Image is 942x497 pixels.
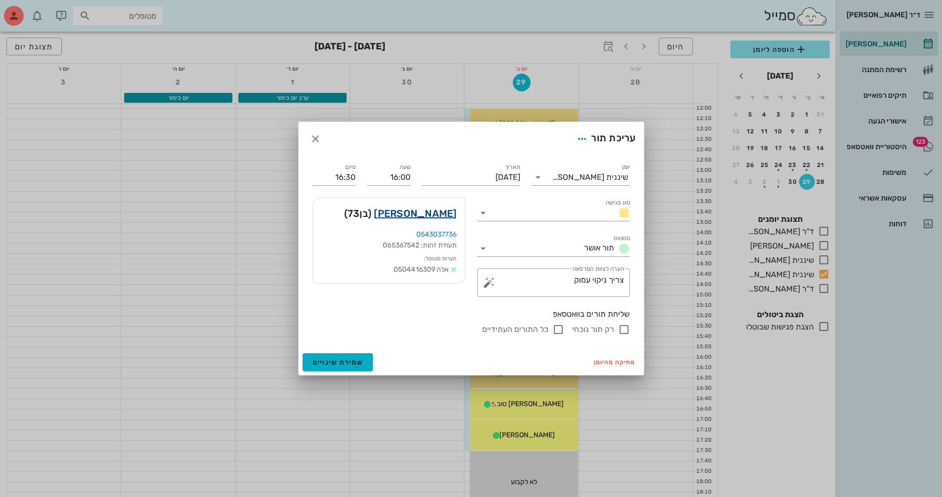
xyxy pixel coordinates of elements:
[614,235,630,242] label: סטטוס
[374,206,456,221] a: [PERSON_NAME]
[348,207,360,219] span: 73
[552,173,628,182] div: שיננית [PERSON_NAME]
[532,169,630,185] div: יומןשיננית [PERSON_NAME]
[504,164,520,171] label: תאריך
[345,164,356,171] label: סיום
[572,265,624,273] label: הערה לצוות המרפאה
[622,164,630,171] label: יומן
[584,243,614,252] span: תור אושר
[573,130,635,148] div: עריכת תור
[477,241,630,256] div: סטטוסתור אושר
[313,358,363,367] span: שמירת שינויים
[344,206,372,221] span: (בן )
[399,164,410,171] label: שעה
[605,199,630,207] label: סוג פגישה
[394,265,449,274] span: אלה 0504416309
[416,230,457,239] a: 0543037736
[321,240,457,251] div: תעודת זהות: 065367542
[303,353,373,371] button: שמירת שינויים
[590,355,640,369] button: מחיקה מהיומן
[572,325,614,334] label: רק תור נוכחי
[482,325,548,334] label: כל התורים העתידיים
[424,255,456,262] small: הערות מטופל:
[594,359,636,366] span: מחיקה מהיומן
[313,309,630,320] div: שליחת תורים בוואטסאפ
